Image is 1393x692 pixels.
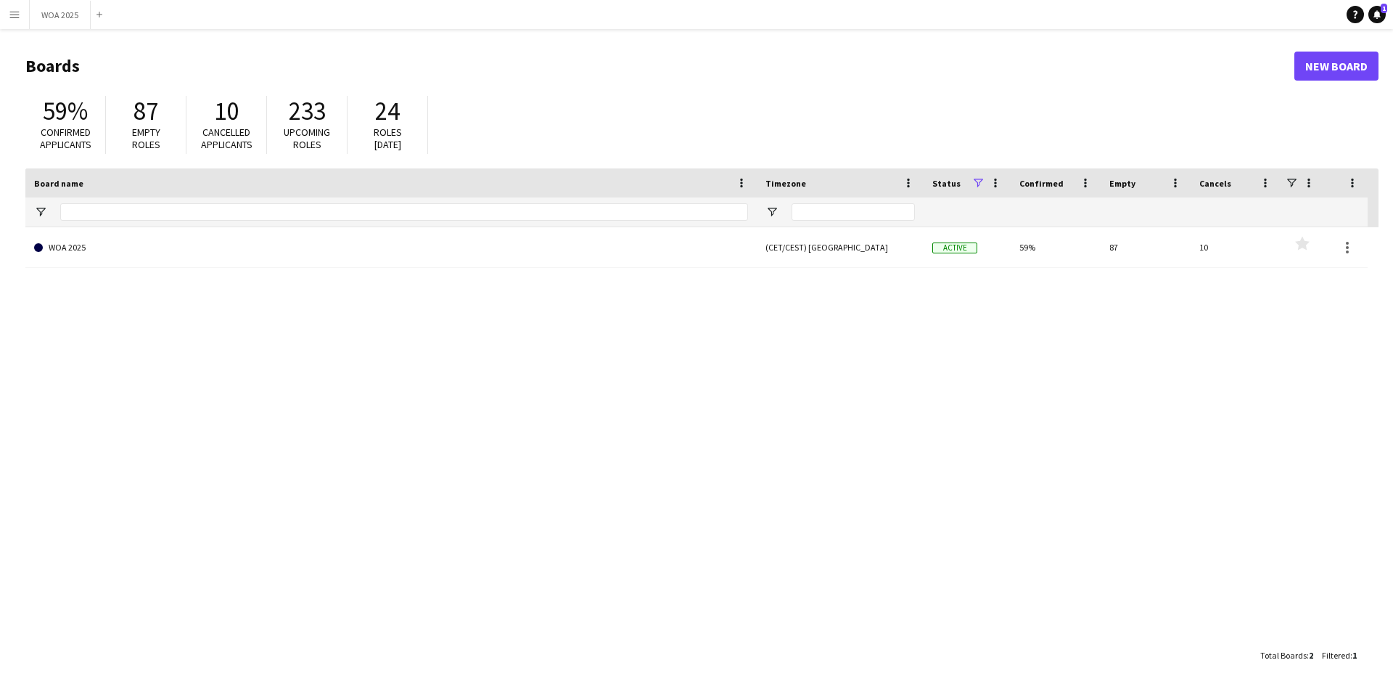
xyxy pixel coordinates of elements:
span: 1 [1381,4,1387,13]
span: 59% [43,95,88,127]
span: Total Boards [1260,650,1307,661]
span: Confirmed [1019,178,1064,189]
h1: Boards [25,55,1294,77]
div: : [1260,641,1313,669]
span: Filtered [1322,650,1350,661]
button: Open Filter Menu [34,205,47,219]
span: Roles [DATE] [374,126,402,151]
span: 1 [1352,650,1357,661]
button: Open Filter Menu [765,205,778,219]
a: 1 [1368,6,1386,23]
button: WOA 2025 [30,1,91,29]
span: Status [932,178,961,189]
span: Confirmed applicants [40,126,91,151]
div: 87 [1101,227,1191,267]
span: Board name [34,178,83,189]
input: Timezone Filter Input [792,203,915,221]
span: Active [932,243,977,253]
span: Timezone [765,178,806,189]
span: Cancels [1199,178,1231,189]
span: Empty [1109,178,1135,189]
span: 2 [1309,650,1313,661]
a: WOA 2025 [34,227,748,268]
span: Cancelled applicants [201,126,252,151]
div: : [1322,641,1357,669]
span: Empty roles [132,126,160,151]
span: 87 [133,95,158,127]
div: 10 [1191,227,1281,267]
a: New Board [1294,52,1378,81]
div: (CET/CEST) [GEOGRAPHIC_DATA] [757,227,924,267]
span: Upcoming roles [284,126,330,151]
span: 233 [289,95,326,127]
div: 59% [1011,227,1101,267]
span: 10 [214,95,239,127]
input: Board name Filter Input [60,203,748,221]
span: 24 [375,95,400,127]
